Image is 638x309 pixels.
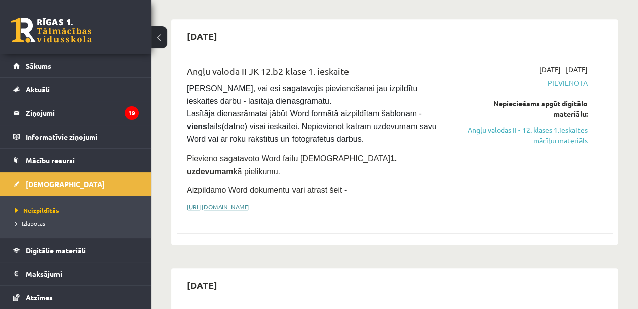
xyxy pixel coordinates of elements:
[26,85,50,94] span: Aktuāli
[13,125,139,148] a: Informatīvie ziņojumi
[26,61,51,70] span: Sākums
[26,101,139,125] legend: Ziņojumi
[187,203,250,211] a: [URL][DOMAIN_NAME]
[13,238,139,262] a: Digitālie materiāli
[13,262,139,285] a: Maksājumi
[26,125,139,148] legend: Informatīvie ziņojumi
[177,273,227,297] h2: [DATE]
[187,122,207,131] strong: viens
[13,54,139,77] a: Sākums
[13,286,139,309] a: Atzīmes
[26,245,86,255] span: Digitālie materiāli
[26,293,53,302] span: Atzīmes
[187,154,397,176] span: Pievieno sagatavoto Word failu [DEMOGRAPHIC_DATA] kā pielikumu.
[15,206,141,215] a: Neizpildītās
[13,149,139,172] a: Mācību resursi
[15,219,45,227] span: Izlabotās
[15,206,59,214] span: Neizpildītās
[13,172,139,196] a: [DEMOGRAPHIC_DATA]
[11,18,92,43] a: Rīgas 1. Tālmācības vidusskola
[26,156,75,165] span: Mācību resursi
[13,78,139,101] a: Aktuāli
[125,106,139,120] i: 19
[464,98,588,119] div: Nepieciešams apgūt digitālo materiālu:
[15,219,141,228] a: Izlabotās
[187,64,449,83] div: Angļu valoda II JK 12.b2 klase 1. ieskaite
[26,179,105,189] span: [DEMOGRAPHIC_DATA]
[26,262,139,285] legend: Maksājumi
[464,125,588,146] a: Angļu valodas II - 12. klases 1.ieskaites mācību materiāls
[187,186,347,194] span: Aizpildāmo Word dokumentu vari atrast šeit -
[177,24,227,48] h2: [DATE]
[13,101,139,125] a: Ziņojumi19
[539,64,588,75] span: [DATE] - [DATE]
[187,154,397,176] strong: 1. uzdevumam
[464,78,588,88] span: Pievienota
[187,84,439,143] span: [PERSON_NAME], vai esi sagatavojis pievienošanai jau izpildītu ieskaites darbu - lasītāja dienasg...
